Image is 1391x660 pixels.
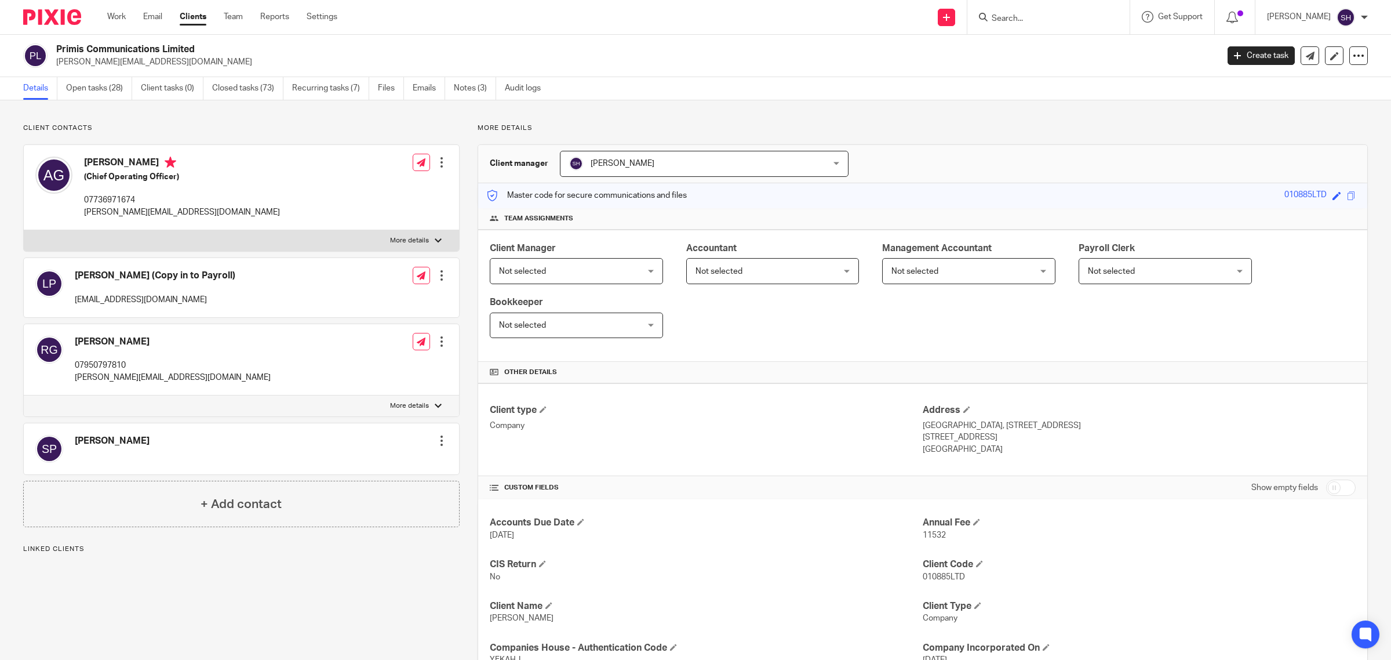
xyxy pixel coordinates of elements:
span: Bookkeeper [490,298,543,307]
a: Client tasks (0) [141,77,203,100]
p: Company [490,420,923,431]
a: Emails [413,77,445,100]
img: Pixie [23,9,81,25]
span: Get Support [1158,13,1203,21]
span: Accountant [686,244,737,253]
img: svg%3E [35,435,63,463]
span: Team assignments [504,214,573,223]
p: [PERSON_NAME] [1267,11,1331,23]
h4: [PERSON_NAME] [84,157,280,171]
a: Work [107,11,126,23]
a: Recurring tasks (7) [292,77,369,100]
img: svg%3E [35,336,63,364]
span: Not selected [499,267,546,275]
a: Files [378,77,404,100]
p: [GEOGRAPHIC_DATA], [STREET_ADDRESS] [923,420,1356,431]
label: Show empty fields [1251,482,1318,494]
h4: CUSTOM FIELDS [490,483,923,492]
h5: (Chief Operating Officer) [84,171,280,183]
img: svg%3E [35,157,72,194]
h4: Companies House - Authentication Code [490,642,923,654]
span: 11532 [923,531,946,539]
p: [PERSON_NAME][EMAIL_ADDRESS][DOMAIN_NAME] [75,372,271,383]
h4: Client Name [490,600,923,612]
span: Not selected [499,321,546,329]
p: Linked clients [23,545,460,554]
p: [PERSON_NAME][EMAIL_ADDRESS][DOMAIN_NAME] [56,56,1210,68]
h3: Client manager [490,158,548,169]
p: 07950797810 [75,360,271,371]
p: Client contacts [23,124,460,133]
span: Management Accountant [882,244,992,253]
a: Audit logs [505,77,549,100]
input: Search [991,14,1095,24]
div: 010885LTD [1284,189,1327,202]
h4: [PERSON_NAME] [75,435,150,447]
h4: Annual Fee [923,517,1356,529]
a: Clients [180,11,206,23]
img: svg%3E [35,270,63,298]
span: Not selected [1088,267,1135,275]
a: Open tasks (28) [66,77,132,100]
img: svg%3E [1337,8,1355,27]
span: Not selected [891,267,938,275]
p: More details [478,124,1368,133]
span: Client Manager [490,244,556,253]
p: [PERSON_NAME][EMAIL_ADDRESS][DOMAIN_NAME] [84,206,280,218]
a: Team [224,11,243,23]
span: Other details [504,368,557,377]
h2: Primis Communications Limited [56,43,979,56]
span: [PERSON_NAME] [490,614,554,622]
p: More details [390,401,429,411]
h4: [PERSON_NAME] (Copy in to Payroll) [75,270,235,282]
h4: Client Type [923,600,1356,612]
h4: CIS Return [490,559,923,571]
a: Reports [260,11,289,23]
a: Details [23,77,57,100]
a: Create task [1228,46,1295,65]
h4: Company Incorporated On [923,642,1356,654]
span: Payroll Clerk [1079,244,1135,253]
img: svg%3E [569,157,583,171]
img: svg%3E [23,43,48,68]
a: Notes (3) [454,77,496,100]
p: Master code for secure communications and files [487,190,687,201]
a: Email [143,11,162,23]
span: [DATE] [490,531,514,539]
a: Closed tasks (73) [212,77,283,100]
p: More details [390,236,429,245]
span: Not selected [695,267,742,275]
p: [STREET_ADDRESS] [923,431,1356,443]
span: No [490,573,500,581]
h4: Address [923,404,1356,416]
p: [EMAIL_ADDRESS][DOMAIN_NAME] [75,294,235,306]
span: [PERSON_NAME] [591,159,654,168]
h4: Client type [490,404,923,416]
h4: + Add contact [201,495,282,513]
i: Primary [165,157,176,168]
h4: Client Code [923,559,1356,571]
span: Company [923,614,957,622]
a: Settings [307,11,337,23]
h4: [PERSON_NAME] [75,336,271,348]
p: [GEOGRAPHIC_DATA] [923,444,1356,455]
h4: Accounts Due Date [490,517,923,529]
p: 07736971674 [84,194,280,206]
span: 010885LTD [923,573,965,581]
